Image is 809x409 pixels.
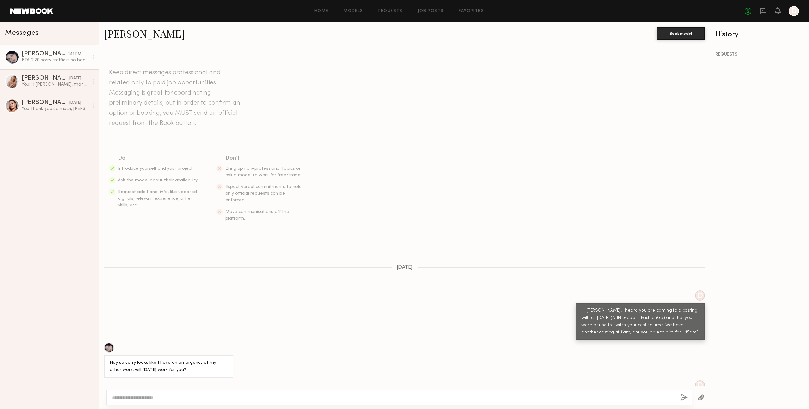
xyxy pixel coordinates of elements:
div: [DATE] [69,100,81,106]
span: [DATE] [397,265,413,270]
span: Request additional info, like updated digitals, relevant experience, other skills, etc. [118,190,197,207]
header: Keep direct messages professional and related only to paid job opportunities. Messaging is great ... [109,68,242,128]
div: [DATE] [69,76,81,82]
a: Home [314,9,329,13]
a: Job Posts [418,9,444,13]
span: Move communications off the platform. [225,210,289,221]
span: Introduce yourself and your project. [118,167,194,171]
div: Hey so sorry looks like I have an emergency at my other work, will [DATE] work for you? [110,359,228,374]
div: [PERSON_NAME] [22,100,69,106]
a: Book model [657,30,705,36]
span: Expect verbal commitments to hold - only official requests can be enforced. [225,185,305,202]
div: ETA 2:20 sorry traffic is so bad, something happened on the road [22,57,89,63]
div: 1:51 PM [68,51,81,57]
span: Ask the model about their availability. [118,178,198,182]
div: History [715,31,804,38]
div: You: Hi [PERSON_NAME], that works! [22,82,89,88]
a: Favorites [459,9,484,13]
div: You: Thank you so much, [PERSON_NAME]!! [22,106,89,112]
a: D [789,6,799,16]
a: Requests [378,9,403,13]
span: Messages [5,29,39,37]
button: Book model [657,27,705,40]
div: Hi [PERSON_NAME]! I heard you are coming to a casting with us [DATE] (NHN Global - FashionGo) and... [581,307,699,336]
div: REQUESTS [715,52,804,57]
div: Don’t [225,154,306,163]
div: Do [118,154,199,163]
a: Models [344,9,363,13]
span: Bring up non-professional topics or ask a model to work for free/trade. [225,167,301,177]
a: [PERSON_NAME] [104,27,185,40]
div: [PERSON_NAME] [22,75,69,82]
div: [PERSON_NAME] [22,51,68,57]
